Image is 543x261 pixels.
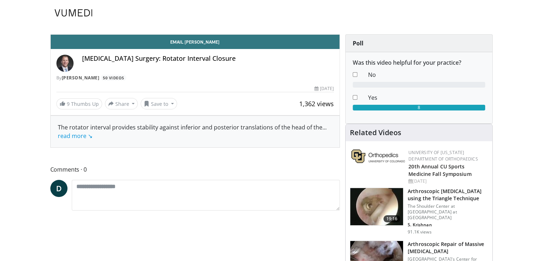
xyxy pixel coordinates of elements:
dd: Yes [363,93,491,102]
span: Comments 0 [50,165,340,174]
h4: Related Videos [350,128,401,137]
span: 19:16 [383,215,401,222]
div: The rotator interval provides stability against inferior and posterior translations of the head o... [58,123,333,140]
button: Save to [141,98,177,109]
img: Avatar [56,55,74,72]
dd: No [363,70,491,79]
img: 355603a8-37da-49b6-856f-e00d7e9307d3.png.150x105_q85_autocrop_double_scale_upscale_version-0.2.png [351,149,405,163]
a: 9 Thumbs Up [56,98,102,109]
p: The Shoulder Center at [GEOGRAPHIC_DATA] at [GEOGRAPHIC_DATA] [408,203,488,221]
p: Sumant Krishnan [408,222,488,228]
a: Email [PERSON_NAME] [51,35,340,49]
strong: Poll [353,39,363,47]
a: 20th Annual CU Sports Medicine Fall Symposium [408,163,471,177]
h6: Was this video helpful for your practice? [353,59,485,66]
span: 9 [67,100,70,107]
h3: Arthroscopic [MEDICAL_DATA] using the Triangle Technique [408,188,488,202]
h4: [MEDICAL_DATA] Surgery: Rotator Interval Closure [82,55,334,63]
div: By [56,75,334,81]
h3: Arthroscopic Repair of Massive [MEDICAL_DATA] [408,241,488,255]
a: 50 Videos [101,75,127,81]
img: VuMedi Logo [55,9,92,16]
button: Share [105,98,138,109]
a: [PERSON_NAME] [62,75,100,81]
span: 1,362 views [299,99,334,108]
a: 19:16 Arthroscopic [MEDICAL_DATA] using the Triangle Technique The Shoulder Center at [GEOGRAPHIC... [350,188,488,235]
div: 8 [353,105,485,110]
img: krish_3.png.150x105_q85_crop-smart_upscale.jpg [350,188,403,225]
div: [DATE] [315,85,334,92]
a: D [50,180,67,197]
a: University of [US_STATE] Department of Orthopaedics [408,149,478,162]
div: [DATE] [408,178,487,184]
p: 91.1K views [408,229,431,235]
a: read more ↘ [58,132,92,140]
